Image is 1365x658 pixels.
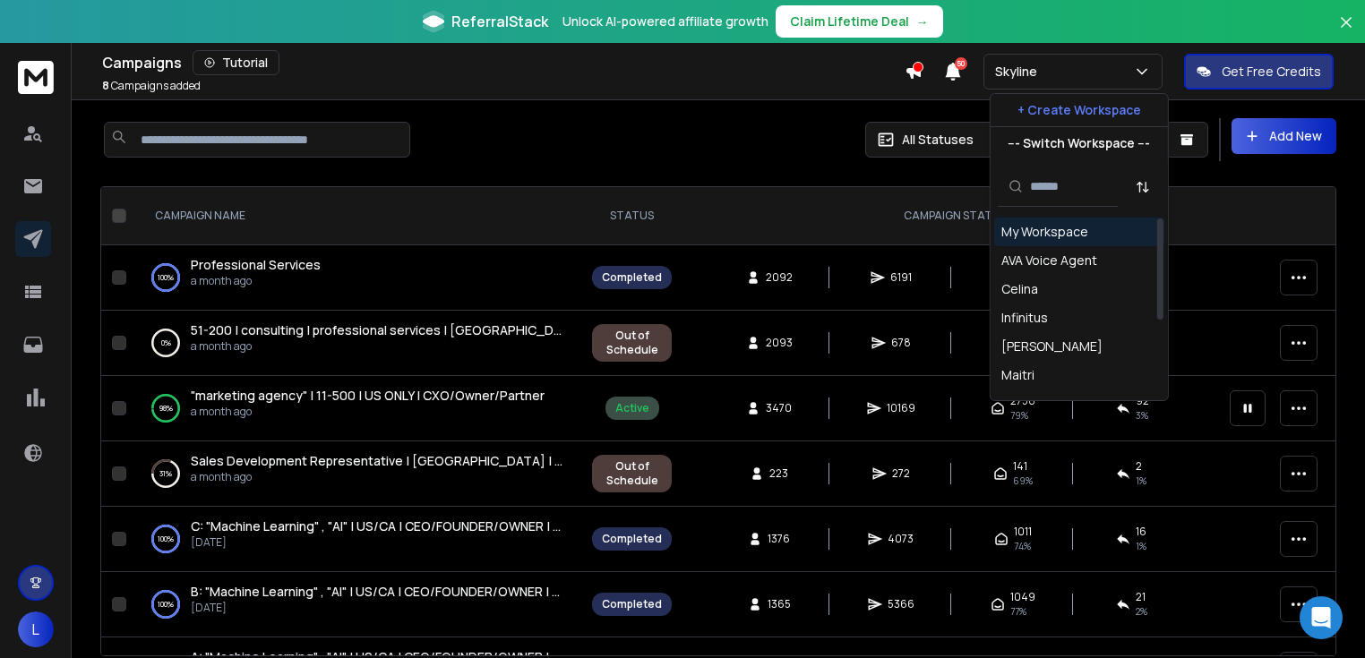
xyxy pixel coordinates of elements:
span: 79 % [1010,408,1028,423]
span: Sales Development Representative | [GEOGRAPHIC_DATA] | 24 Hrs [191,452,593,469]
span: C: "Machine Learning" , "AI" | US/CA | CEO/FOUNDER/OWNER | 50-500 [191,517,597,534]
p: Campaigns added [102,79,201,93]
a: Professional Services [191,256,321,274]
button: Get Free Credits [1184,54,1334,90]
span: 272 [892,466,910,481]
div: Completed [602,532,662,546]
p: [DATE] [191,601,563,615]
span: ReferralStack [451,11,548,32]
span: 3 % [1136,408,1148,423]
div: My Workspace [1001,223,1088,241]
span: 1 % [1136,539,1146,553]
p: 31 % [159,465,172,483]
p: a month ago [191,339,563,354]
p: 100 % [158,595,174,613]
div: Maitri [1001,366,1034,384]
td: 100%Professional Servicesa month ago [133,245,581,311]
button: L [18,611,54,647]
p: a month ago [191,405,545,419]
th: CAMPAIGN NAME [133,187,581,245]
span: 2 [1136,459,1142,474]
a: Sales Development Representative | [GEOGRAPHIC_DATA] | 24 Hrs [191,452,563,470]
div: Completed [602,597,662,611]
p: 98 % [159,399,173,417]
span: 51-200 | consulting | professional services | [GEOGRAPHIC_DATA]/[GEOGRAPHIC_DATA] | CXO/Owner [191,321,803,338]
div: Celina [1001,280,1038,298]
span: 77 % [1010,604,1026,619]
span: 10169 [887,401,915,415]
span: → [916,13,929,30]
div: AVA Voice Agent [1001,252,1097,269]
p: Skyline [995,63,1044,81]
span: 1011 [1014,525,1032,539]
a: 51-200 | consulting | professional services | [GEOGRAPHIC_DATA]/[GEOGRAPHIC_DATA] | CXO/Owner [191,321,563,339]
span: 69 % [1013,474,1033,488]
th: STATUS [581,187,682,245]
span: 50 [955,57,967,70]
span: 92 [1136,394,1149,408]
div: NucleusTeq [1001,395,1073,413]
button: Claim Lifetime Deal→ [776,5,943,38]
p: 100 % [158,269,174,286]
span: 2758 [1010,394,1035,408]
span: 1376 [768,532,790,546]
td: 100%B: "Machine Learning" , "AI" | US/CA | CEO/FOUNDER/OWNER | 50-500[DATE] [133,572,581,637]
span: 6191 [890,270,912,285]
p: Unlock AI-powered affiliate growth [562,13,768,30]
span: 1365 [768,597,791,611]
button: Add New [1232,118,1336,154]
span: 1 % [1136,474,1146,488]
p: Get Free Credits [1222,63,1321,81]
p: --- Switch Workspace --- [1008,134,1150,152]
span: "marketing agency" | 11-500 | US ONLY | CXO/Owner/Partner [191,387,545,404]
span: 1049 [1010,590,1035,604]
span: 2 % [1136,604,1147,619]
p: a month ago [191,274,321,288]
button: Sort by Sort A-Z [1125,169,1161,205]
span: 223 [769,466,788,481]
td: 100%C: "Machine Learning" , "AI" | US/CA | CEO/FOUNDER/OWNER | 50-500[DATE] [133,507,581,572]
td: 0%51-200 | consulting | professional services | [GEOGRAPHIC_DATA]/[GEOGRAPHIC_DATA] | CXO/Ownera ... [133,311,581,376]
td: 31%Sales Development Representative | [GEOGRAPHIC_DATA] | 24 Hrsa month ago [133,441,581,507]
span: 4073 [888,532,914,546]
p: All Statuses [902,131,974,149]
span: 74 % [1014,539,1031,553]
div: Out of Schedule [602,459,662,488]
span: 21 [1136,590,1146,604]
div: Campaigns [102,50,905,75]
div: Infinitus [1001,309,1048,327]
p: a month ago [191,470,563,484]
span: 16 [1136,525,1146,539]
th: CAMPAIGN STATS [682,187,1219,245]
button: Tutorial [193,50,279,75]
p: 100 % [158,530,174,548]
span: 5366 [888,597,914,611]
td: 98%"marketing agency" | 11-500 | US ONLY | CXO/Owner/Partnera month ago [133,376,581,441]
span: Professional Services [191,256,321,273]
span: 678 [891,336,911,350]
button: + Create Workspace [991,94,1168,126]
p: 0 % [161,334,171,352]
p: [DATE] [191,535,563,550]
div: Open Intercom Messenger [1300,596,1343,639]
div: Completed [602,270,662,285]
a: C: "Machine Learning" , "AI" | US/CA | CEO/FOUNDER/OWNER | 50-500 [191,517,563,535]
span: 3470 [766,401,792,415]
button: Close banner [1335,11,1358,54]
a: B: "Machine Learning" , "AI" | US/CA | CEO/FOUNDER/OWNER | 50-500 [191,583,563,601]
p: + Create Workspace [1017,101,1141,119]
span: 141 [1013,459,1027,474]
div: [PERSON_NAME] [1001,338,1103,355]
a: "marketing agency" | 11-500 | US ONLY | CXO/Owner/Partner [191,387,545,405]
div: Active [615,401,649,415]
span: 2093 [766,336,793,350]
div: Out of Schedule [602,329,662,357]
span: B: "Machine Learning" , "AI" | US/CA | CEO/FOUNDER/OWNER | 50-500 [191,583,596,600]
span: 2092 [766,270,793,285]
span: 8 [102,78,109,93]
